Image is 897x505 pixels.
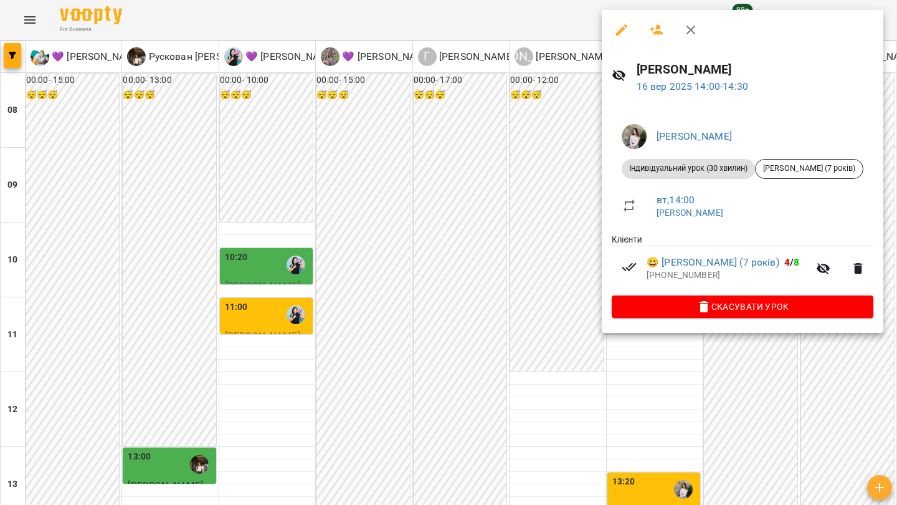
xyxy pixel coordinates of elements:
[794,256,799,268] span: 8
[755,159,863,179] div: [PERSON_NAME] (7 років)
[637,80,748,92] a: 16 вер 2025 14:00-14:30
[612,296,873,318] button: Скасувати Урок
[622,259,637,274] svg: Візит сплачено
[622,163,755,174] span: Індивідуальний урок (30 хвилин)
[647,269,809,282] p: [PHONE_NUMBER]
[637,60,873,79] h6: [PERSON_NAME]
[657,208,723,218] a: [PERSON_NAME]
[756,163,863,174] span: [PERSON_NAME] (7 років)
[784,256,790,268] span: 4
[612,233,873,296] ul: Клієнти
[622,124,647,149] img: 4785574119de2133ce34c4aa96a95cba.jpeg
[657,194,695,206] a: вт , 14:00
[784,256,799,268] b: /
[647,255,779,270] a: 😀 [PERSON_NAME] (7 років)
[622,299,863,314] span: Скасувати Урок
[657,130,732,142] a: [PERSON_NAME]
